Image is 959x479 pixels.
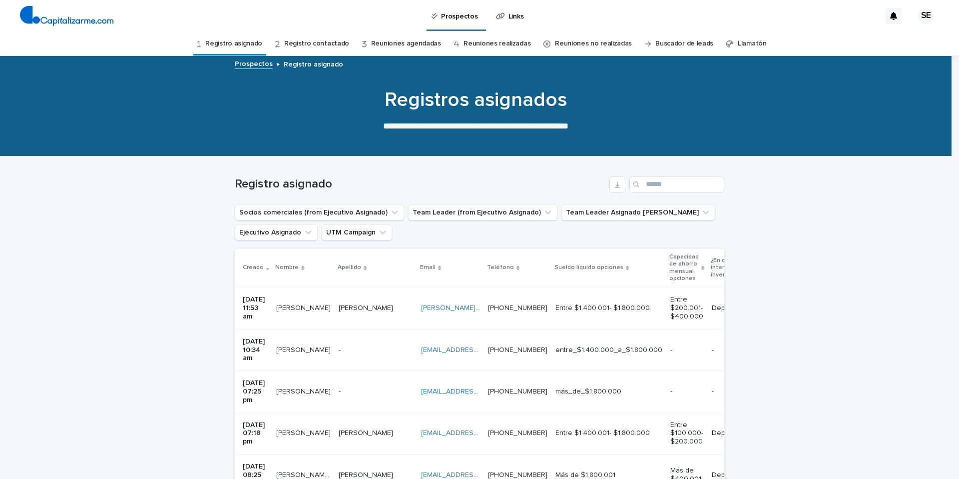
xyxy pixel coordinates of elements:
p: Apellido [338,262,361,273]
p: [DATE] 11:53 am [243,295,268,320]
p: Entre $1.400.001- $1.800.000 [555,304,662,312]
p: Departamentos [712,429,762,437]
a: Registro contactado [284,32,349,55]
button: Team Leader Asignado LLamados [561,204,715,220]
p: Registro asignado [284,58,343,69]
a: [PERSON_NAME][EMAIL_ADDRESS][DOMAIN_NAME] [421,304,588,311]
img: 4arMvv9wSvmHTHbXwTim [20,6,113,26]
p: Creado [243,262,264,273]
p: Entre $200.001- $400.000 [670,295,703,320]
p: Rafael Moreno Espinoza [276,385,333,396]
button: UTM Campaign [322,224,392,240]
a: [EMAIL_ADDRESS][DOMAIN_NAME] [421,471,534,478]
p: [DATE] 07:25 pm [243,379,268,404]
a: Llamatón [738,32,767,55]
a: Prospectos [235,57,273,69]
p: Danny Cabezón [276,344,333,354]
button: Socios comerciales (from Ejecutivo Asignado) [235,204,404,220]
p: [PERSON_NAME] [276,427,333,437]
p: más_de_$1.800.000 [555,387,662,396]
div: SE [918,8,934,24]
p: entre_$1.400.000_a_$1.800.000 [555,346,662,354]
p: Sueldo líquido opciones [554,262,623,273]
a: [EMAIL_ADDRESS][DOMAIN_NAME] [421,346,534,353]
a: Buscador de leads [655,32,713,55]
h1: Registros asignados [231,88,721,112]
a: [PHONE_NUMBER] [488,304,547,311]
p: Email [420,262,436,273]
a: [PHONE_NUMBER] [488,346,547,353]
button: Team Leader (from Ejecutivo Asignado) [408,204,557,220]
p: [PERSON_NAME] [339,427,395,437]
a: Reuniones realizadas [464,32,530,55]
a: Reuniones no realizadas [555,32,632,55]
p: Capacidad de ahorro mensual opciones [669,251,699,284]
a: Registro asignado [205,32,262,55]
a: [EMAIL_ADDRESS][PERSON_NAME][DOMAIN_NAME] [421,429,588,436]
a: [EMAIL_ADDRESS][DOMAIN_NAME] [421,388,534,395]
p: - [712,346,762,354]
button: Ejecutivo Asignado [235,224,318,240]
p: [DATE] 10:34 am [243,337,268,362]
p: - [339,344,343,354]
p: - [670,346,703,354]
p: ¿En qué estás interesado invertir? [711,255,757,280]
p: [PERSON_NAME] [339,302,395,312]
p: - [670,387,703,396]
h1: Registro asignado [235,177,605,191]
a: [PHONE_NUMBER] [488,471,547,478]
p: Entre $1.400.001- $1.800.000 [555,429,662,437]
p: Entre $100.000- $200.000 [670,421,703,446]
p: [PERSON_NAME] [276,302,333,312]
input: Search [629,176,724,192]
p: Teléfono [487,262,514,273]
a: [PHONE_NUMBER] [488,429,547,436]
p: Departamentos [712,304,762,312]
p: Nombre [275,262,299,273]
p: - [712,387,762,396]
a: Reuniones agendadas [371,32,441,55]
p: - [339,385,343,396]
p: [DATE] 07:18 pm [243,421,268,446]
a: [PHONE_NUMBER] [488,388,547,395]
